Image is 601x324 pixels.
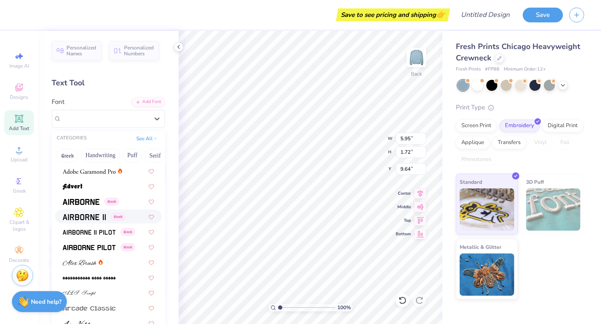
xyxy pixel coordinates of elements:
[454,6,516,23] input: Untitled Design
[460,177,482,186] span: Standard
[31,298,61,306] strong: Need help?
[542,120,583,132] div: Digital Print
[57,149,78,162] button: Greek
[63,169,116,174] img: Adobe Garamond Pro
[456,136,490,149] div: Applique
[124,45,154,57] span: Personalized Numbers
[63,260,96,266] img: Alex Brush
[10,94,28,101] span: Designs
[63,275,116,281] img: AlphaShapes xmas balls
[499,120,540,132] div: Embroidery
[11,156,28,163] span: Upload
[63,245,116,250] img: Airborne Pilot
[4,219,34,232] span: Clipart & logos
[63,214,106,220] img: Airborne II
[338,8,448,21] div: Save to see pricing and shipping
[111,213,125,221] span: Greek
[121,228,135,236] span: Greek
[9,63,29,69] span: Image AI
[523,8,563,22] button: Save
[52,97,64,107] label: Font
[396,231,411,237] span: Bottom
[456,120,497,132] div: Screen Print
[63,229,116,235] img: Airborne II Pilot
[526,177,544,186] span: 3D Puff
[555,136,575,149] div: Foil
[460,242,502,251] span: Metallic & Glitter
[145,149,165,162] button: Serif
[123,149,142,162] button: Puff
[134,134,160,143] button: See All
[492,136,526,149] div: Transfers
[411,70,422,78] div: Back
[337,304,351,311] span: 100 %
[408,49,425,66] img: Back
[456,103,584,112] div: Print Type
[396,204,411,210] span: Middle
[456,41,580,63] span: Fresh Prints Chicago Heavyweight Crewneck
[460,253,514,296] img: Metallic & Glitter
[13,188,26,194] span: Greek
[63,199,99,205] img: Airborne
[81,149,120,162] button: Handwriting
[456,66,481,73] span: Fresh Prints
[105,198,119,205] span: Greek
[9,257,29,264] span: Decorate
[436,9,445,19] span: 👉
[396,191,411,196] span: Center
[63,184,83,190] img: Advert
[529,136,552,149] div: Vinyl
[485,66,499,73] span: # FP88
[456,153,497,166] div: Rhinestones
[460,188,514,231] img: Standard
[132,97,165,107] div: Add Font
[504,66,546,73] span: Minimum Order: 12 +
[63,305,116,311] img: Arcade Classic
[526,188,581,231] img: 3D Puff
[63,290,96,296] img: ALS Script
[396,218,411,223] span: Top
[52,77,165,89] div: Text Tool
[121,243,135,251] span: Greek
[9,125,29,132] span: Add Text
[66,45,96,57] span: Personalized Names
[57,135,87,142] div: CATEGORIES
